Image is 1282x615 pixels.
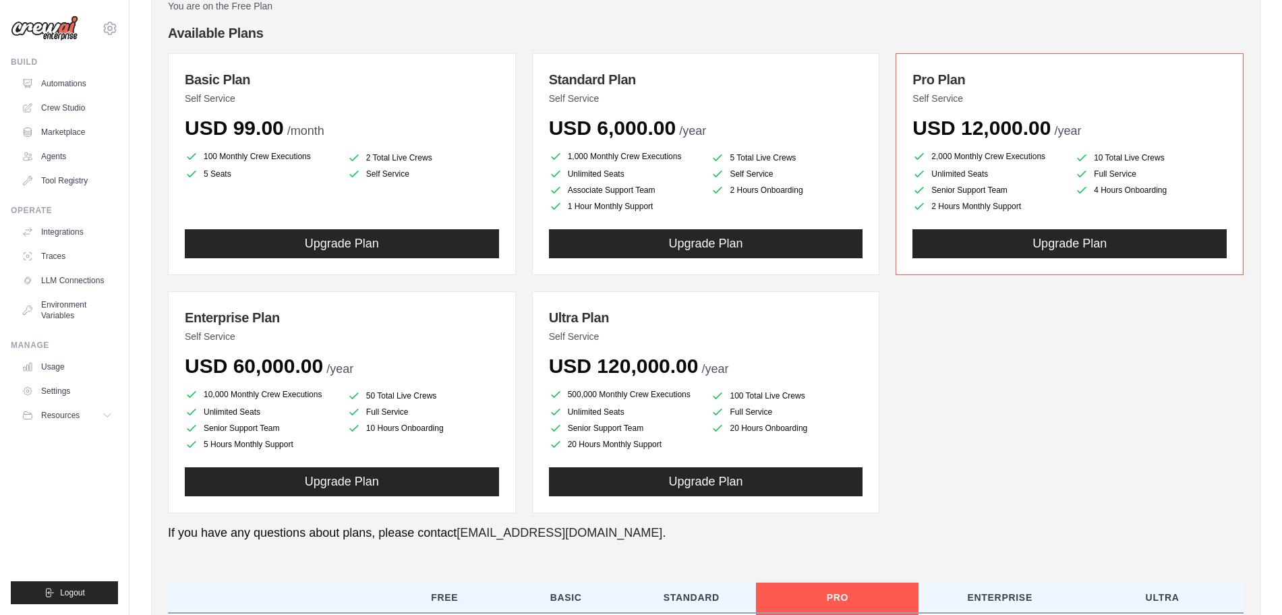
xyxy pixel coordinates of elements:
[549,167,701,181] li: Unlimited Seats
[347,151,499,165] li: 2 Total Live Crews
[711,405,863,419] li: Full Service
[912,148,1064,165] li: 2,000 Monthly Crew Executions
[912,117,1051,139] span: USD 12,000.00
[549,330,863,343] p: Self Service
[711,183,863,197] li: 2 Hours Onboarding
[16,270,118,291] a: LLM Connections
[185,117,284,139] span: USD 99.00
[912,92,1227,105] p: Self Service
[711,421,863,435] li: 20 Hours Onboarding
[185,92,499,105] p: Self Service
[627,583,756,613] th: Standard
[185,167,337,181] li: 5 Seats
[347,167,499,181] li: Self Service
[980,73,1282,615] div: Widget de chat
[185,355,323,377] span: USD 60,000.00
[711,151,863,165] li: 5 Total Live Crews
[549,308,863,327] h3: Ultra Plan
[41,410,80,421] span: Resources
[549,438,701,451] li: 20 Hours Monthly Support
[185,330,499,343] p: Self Service
[16,146,118,167] a: Agents
[16,356,118,378] a: Usage
[549,386,701,403] li: 500,000 Monthly Crew Executions
[16,294,118,326] a: Environment Variables
[11,57,118,67] div: Build
[16,380,118,402] a: Settings
[185,421,337,435] li: Senior Support Team
[11,340,118,351] div: Manage
[11,16,78,41] img: Logo
[549,229,863,258] button: Upgrade Plan
[919,583,1081,613] th: Enterprise
[16,97,118,119] a: Crew Studio
[549,355,699,377] span: USD 120,000.00
[912,70,1227,89] h3: Pro Plan
[60,587,85,598] span: Logout
[702,362,729,376] span: /year
[711,167,863,181] li: Self Service
[711,389,863,403] li: 100 Total Live Crews
[549,421,701,435] li: Senior Support Team
[16,245,118,267] a: Traces
[185,148,337,165] li: 100 Monthly Crew Executions
[185,386,337,403] li: 10,000 Monthly Crew Executions
[912,167,1064,181] li: Unlimited Seats
[185,308,499,327] h3: Enterprise Plan
[347,421,499,435] li: 10 Hours Onboarding
[549,117,676,139] span: USD 6,000.00
[16,73,118,94] a: Automations
[168,524,1244,542] p: If you have any questions about plans, please contact .
[347,389,499,403] li: 50 Total Live Crews
[168,24,1244,42] h4: Available Plans
[185,229,499,258] button: Upgrade Plan
[384,583,505,613] th: Free
[347,405,499,419] li: Full Service
[549,92,863,105] p: Self Service
[549,467,863,496] button: Upgrade Plan
[912,229,1227,258] button: Upgrade Plan
[287,124,324,138] span: /month
[457,526,662,539] a: [EMAIL_ADDRESS][DOMAIN_NAME]
[549,183,701,197] li: Associate Support Team
[16,170,118,192] a: Tool Registry
[16,121,118,143] a: Marketplace
[11,581,118,604] button: Logout
[16,221,118,243] a: Integrations
[980,73,1282,615] iframe: Chat Widget
[326,362,353,376] span: /year
[185,405,337,419] li: Unlimited Seats
[549,70,863,89] h3: Standard Plan
[16,405,118,426] button: Resources
[756,583,919,613] th: Pro
[549,405,701,419] li: Unlimited Seats
[912,183,1064,197] li: Senior Support Team
[549,148,701,165] li: 1,000 Monthly Crew Executions
[11,205,118,216] div: Operate
[679,124,706,138] span: /year
[549,200,701,213] li: 1 Hour Monthly Support
[185,467,499,496] button: Upgrade Plan
[185,70,499,89] h3: Basic Plan
[185,438,337,451] li: 5 Hours Monthly Support
[912,200,1064,213] li: 2 Hours Monthly Support
[505,583,627,613] th: Basic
